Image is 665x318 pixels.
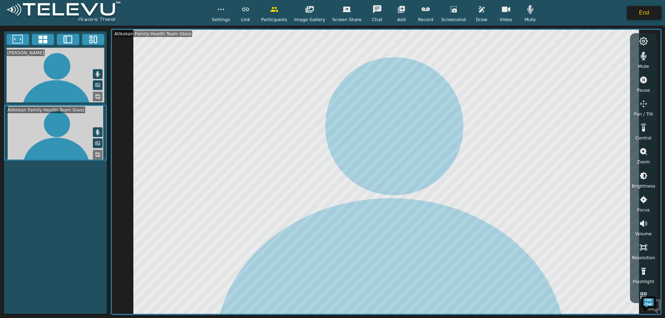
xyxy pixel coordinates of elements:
img: d_736959983_company_1615157101543_736959983 [12,32,29,49]
button: Replace Feed [93,92,103,101]
span: Pan / Tilt [634,111,653,117]
span: Video [500,16,512,23]
span: Mute [638,63,649,70]
span: Zoom [637,158,650,165]
button: Fullscreen [7,34,29,45]
button: End [627,6,662,20]
span: Control [636,135,651,141]
button: Mute [93,127,103,137]
span: Pause [637,87,650,93]
span: Record [418,16,433,23]
span: Chat [372,16,382,23]
span: Screenshot [441,16,466,23]
div: Chat with us now [36,36,116,45]
span: Brightness [632,183,655,189]
span: Screen Share [332,16,362,23]
span: Flashlight [633,278,654,285]
button: Picture in Picture [93,80,103,90]
span: Resolution [632,254,655,261]
span: Add [397,16,406,23]
span: Volume [635,230,652,237]
img: Chat Widget [641,294,662,315]
div: [PERSON_NAME] [7,49,45,56]
button: Picture in Picture [93,138,103,148]
button: Two Window Medium [57,34,79,45]
span: Focus [637,207,650,213]
textarea: Type your message and hit 'Enter' [3,189,132,213]
span: We're online! [40,87,96,157]
div: Atikokan Family Health Team Glass [7,107,85,113]
span: Draw [476,16,487,23]
button: Mute [93,69,103,79]
span: Participants [261,16,287,23]
span: Mute [524,16,535,23]
button: 4x4 [32,34,54,45]
button: Replace Feed [93,150,103,160]
div: Minimize live chat window [114,3,130,20]
button: Three Window Medium [82,34,105,45]
span: Image Gallery [294,16,325,23]
span: Settings [212,16,230,23]
div: Atikokan Family Health Team Glass [114,30,192,37]
span: Link [241,16,250,23]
